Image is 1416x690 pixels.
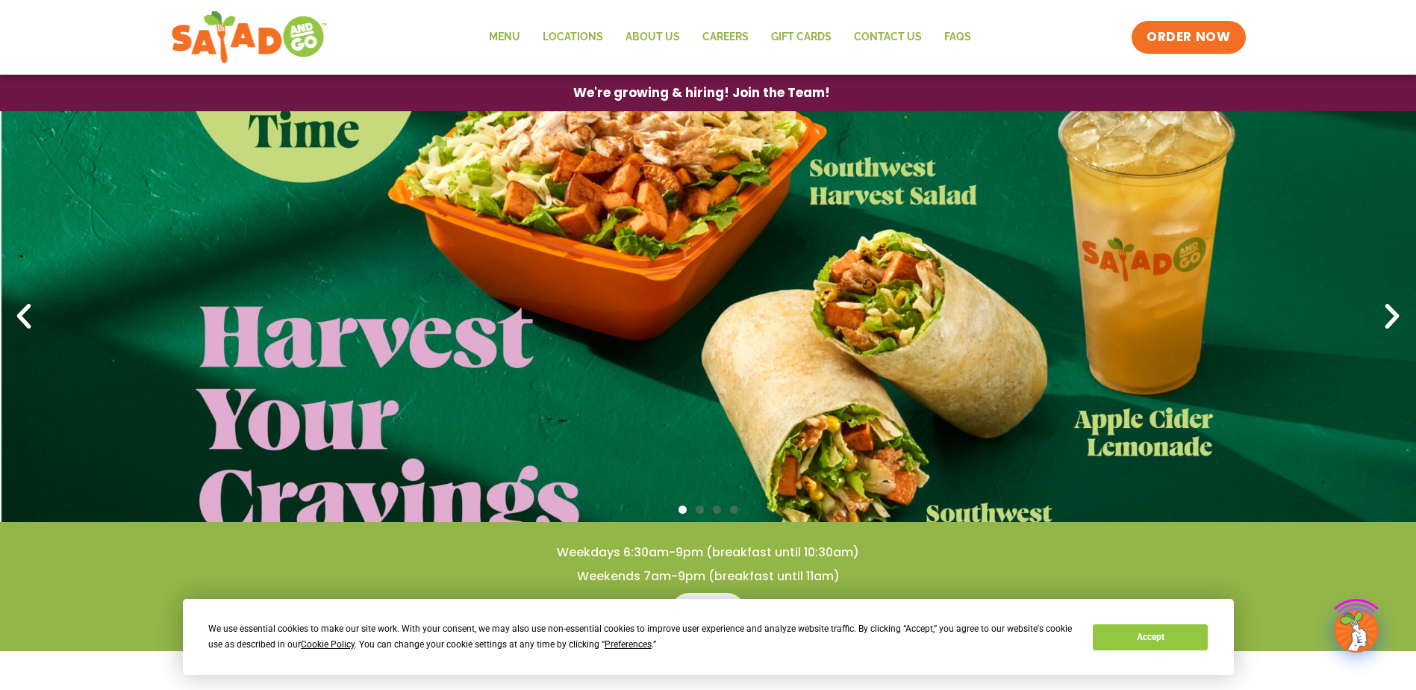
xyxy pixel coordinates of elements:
button: Accept [1093,624,1208,650]
span: Cookie Policy [301,639,355,650]
a: Locations [531,20,614,55]
div: Cookie Consent Prompt [183,599,1234,675]
div: We use essential cookies to make our site work. With your consent, we may also use non-essential ... [208,621,1075,653]
span: Go to slide 4 [730,506,738,514]
a: Menu [478,20,531,55]
nav: Menu [478,20,982,55]
a: Contact Us [843,20,933,55]
span: Preferences [605,639,652,650]
div: Next slide [1376,300,1409,333]
h4: Weekdays 6:30am-9pm (breakfast until 10:30am) [30,544,1386,561]
span: We're growing & hiring! Join the Team! [573,87,830,99]
img: new-SAG-logo-768×292 [171,7,328,67]
h4: Weekends 7am-9pm (breakfast until 11am) [30,568,1386,585]
span: ORDER NOW [1147,28,1230,46]
a: FAQs [933,20,982,55]
a: ORDER NOW [1132,21,1245,54]
a: About Us [614,20,691,55]
span: Go to slide 1 [679,506,687,514]
span: Go to slide 2 [696,506,704,514]
a: Careers [691,20,760,55]
a: We're growing & hiring! Join the Team! [551,75,852,111]
a: Menu [671,593,745,629]
div: Previous slide [7,300,40,333]
span: Go to slide 3 [713,506,721,514]
a: GIFT CARDS [760,20,843,55]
